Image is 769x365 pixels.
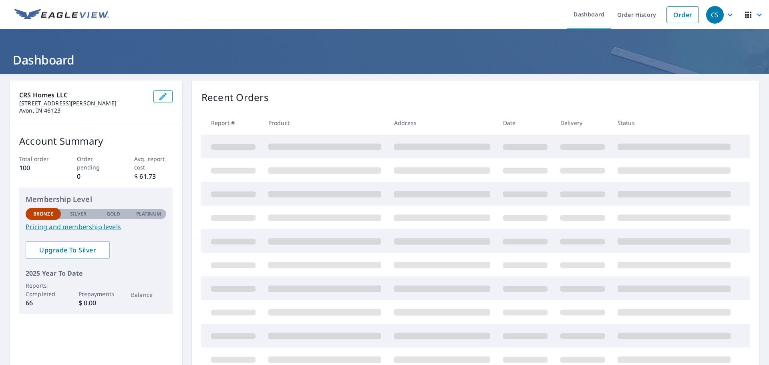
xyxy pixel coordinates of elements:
[77,171,115,181] p: 0
[14,9,109,21] img: EV Logo
[19,163,58,173] p: 100
[554,111,611,135] th: Delivery
[19,155,58,163] p: Total order
[19,90,147,100] p: CRS Homes LLC
[26,222,166,232] a: Pricing and membership levels
[611,111,737,135] th: Status
[497,111,554,135] th: Date
[131,290,166,299] p: Balance
[26,268,166,278] p: 2025 Year To Date
[26,194,166,205] p: Membership Level
[70,210,87,218] p: Silver
[134,171,173,181] p: $ 61.73
[107,210,120,218] p: Gold
[201,90,269,105] p: Recent Orders
[19,107,147,114] p: Avon, IN 46123
[10,52,759,68] h1: Dashboard
[706,6,724,24] div: CS
[262,111,388,135] th: Product
[136,210,161,218] p: Platinum
[19,134,173,148] p: Account Summary
[134,155,173,171] p: Avg. report cost
[79,290,114,298] p: Prepayments
[33,210,53,218] p: Bronze
[201,111,262,135] th: Report #
[19,100,147,107] p: [STREET_ADDRESS][PERSON_NAME]
[26,298,61,308] p: 66
[26,281,61,298] p: Reports Completed
[26,241,110,259] a: Upgrade To Silver
[666,6,699,23] a: Order
[32,246,103,254] span: Upgrade To Silver
[79,298,114,308] p: $ 0.00
[77,155,115,171] p: Order pending
[388,111,497,135] th: Address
